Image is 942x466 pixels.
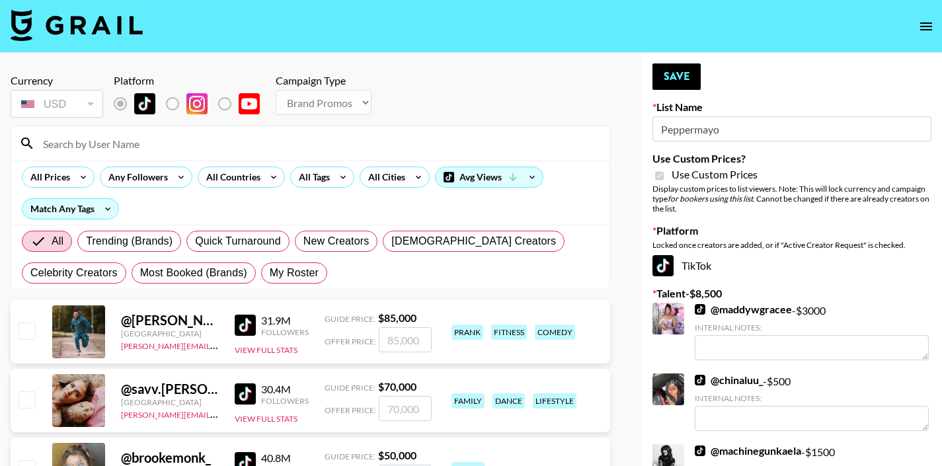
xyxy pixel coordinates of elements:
div: Match Any Tags [22,199,118,219]
button: Save [652,63,701,90]
button: View Full Stats [235,414,297,424]
span: My Roster [270,265,319,281]
div: 30.4M [261,383,309,396]
span: [DEMOGRAPHIC_DATA] Creators [391,233,556,249]
span: Guide Price: [325,314,375,324]
img: Grail Talent [11,9,143,41]
div: @ brookemonk_ [121,449,219,466]
a: @machinegunkaela [695,444,801,457]
div: Platform [114,74,270,87]
div: Followers [261,396,309,406]
a: [PERSON_NAME][EMAIL_ADDRESS][DOMAIN_NAME] [121,338,317,351]
em: for bookers using this list [668,194,753,204]
label: List Name [652,100,931,114]
span: All [52,233,63,249]
span: Guide Price: [325,383,375,393]
strong: $ 85,000 [378,311,416,324]
input: 70,000 [379,396,432,421]
label: Platform [652,224,931,237]
div: prank [451,325,483,340]
a: [PERSON_NAME][EMAIL_ADDRESS][DOMAIN_NAME] [121,407,317,420]
button: View Full Stats [235,345,297,355]
div: fitness [491,325,527,340]
img: TikTok [695,375,705,385]
div: @ savv.[PERSON_NAME] [121,381,219,397]
img: Instagram [186,93,208,114]
div: Locked once creators are added, or if "Active Creator Request" is checked. [652,240,931,250]
img: TikTok [235,383,256,405]
div: - $ 3000 [695,303,929,360]
div: Campaign Type [276,74,372,87]
div: Currency is locked to USD [11,87,103,120]
span: Trending (Brands) [86,233,173,249]
div: All Tags [291,167,333,187]
strong: $ 70,000 [378,380,416,393]
div: USD [13,93,100,116]
div: TikTok [652,255,931,276]
input: Search by User Name [35,133,602,154]
img: TikTok [695,446,705,456]
img: TikTok [134,93,155,114]
label: Talent - $ 8,500 [652,287,931,300]
div: All Prices [22,167,73,187]
div: Followers [261,327,309,337]
span: New Creators [303,233,370,249]
div: [GEOGRAPHIC_DATA] [121,397,219,407]
span: Celebrity Creators [30,265,118,281]
a: @chinaluu_ [695,373,763,387]
div: 40.8M [261,451,309,465]
span: Offer Price: [325,336,376,346]
div: @ [PERSON_NAME].[PERSON_NAME] [121,312,219,329]
a: @maddywgracee [695,303,792,316]
button: open drawer [913,13,939,40]
div: 31.9M [261,314,309,327]
div: Currency [11,74,103,87]
label: Use Custom Prices? [652,152,931,165]
div: - $ 500 [695,373,929,431]
div: comedy [535,325,575,340]
div: Internal Notes: [695,393,929,403]
span: Use Custom Prices [672,168,758,181]
span: Offer Price: [325,405,376,415]
div: dance [492,393,525,408]
div: Any Followers [100,167,171,187]
img: YouTube [239,93,260,114]
div: family [451,393,485,408]
div: List locked to TikTok. [114,90,270,118]
img: TikTok [235,315,256,336]
span: Most Booked (Brands) [140,265,247,281]
img: TikTok [652,255,674,276]
div: Avg Views [436,167,543,187]
div: All Countries [198,167,263,187]
span: Guide Price: [325,451,375,461]
div: Display custom prices to list viewers. Note: This will lock currency and campaign type . Cannot b... [652,184,931,214]
div: Internal Notes: [695,323,929,332]
div: All Cities [360,167,408,187]
span: Quick Turnaround [195,233,281,249]
img: TikTok [695,304,705,315]
div: [GEOGRAPHIC_DATA] [121,329,219,338]
div: lifestyle [533,393,576,408]
input: 85,000 [379,327,432,352]
strong: $ 50,000 [378,449,416,461]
